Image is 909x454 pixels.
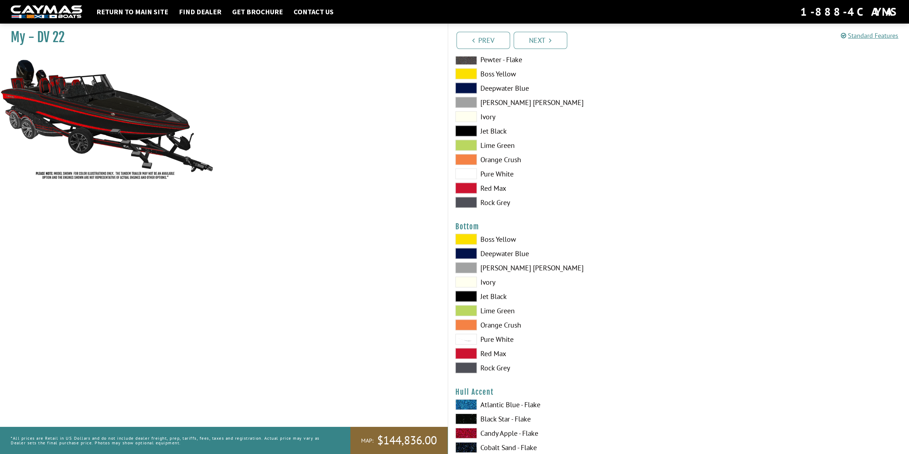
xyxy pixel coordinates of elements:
a: Contact Us [290,7,337,16]
h4: Hull Accent [455,388,902,396]
label: Rock Grey [455,363,671,373]
div: 1-888-4CAYMAS [800,4,898,20]
label: Black Star - Flake [455,414,671,424]
p: *All prices are Retail in US Dollars and do not include dealer freight, prep, tariffs, fees, taxe... [11,432,334,449]
label: Orange Crush [455,154,671,165]
span: $144,836.00 [377,433,437,448]
a: Prev [456,32,510,49]
h1: My - DV 22 [11,29,430,45]
label: Deepwater Blue [455,83,671,94]
span: MAP: [361,437,374,444]
label: Pure White [455,334,671,345]
a: Standard Features [841,31,898,40]
label: Ivory [455,111,671,122]
h4: Bottom [455,222,902,231]
label: Red Max [455,348,671,359]
a: Get Brochure [229,7,286,16]
label: Jet Black [455,291,671,302]
label: Jet Black [455,126,671,136]
label: [PERSON_NAME] [PERSON_NAME] [455,263,671,273]
label: Candy Apple - Flake [455,428,671,439]
label: Lime Green [455,305,671,316]
label: Orange Crush [455,320,671,330]
label: Pewter - Flake [455,54,671,65]
label: Red Max [455,183,671,194]
label: Ivory [455,277,671,288]
label: [PERSON_NAME] [PERSON_NAME] [455,97,671,108]
label: Cobalt Sand - Flake [455,442,671,453]
a: Next [514,32,567,49]
img: white-logo-c9c8dbefe5ff5ceceb0f0178aa75bf4bb51f6bca0971e226c86eb53dfe498488.png [11,5,82,19]
label: Rock Grey [455,197,671,208]
a: MAP:$144,836.00 [350,427,448,454]
label: Boss Yellow [455,69,671,79]
label: Lime Green [455,140,671,151]
label: Atlantic Blue - Flake [455,399,671,410]
a: Return to main site [93,7,172,16]
label: Boss Yellow [455,234,671,245]
label: Deepwater Blue [455,248,671,259]
a: Find Dealer [175,7,225,16]
label: Pure White [455,169,671,179]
